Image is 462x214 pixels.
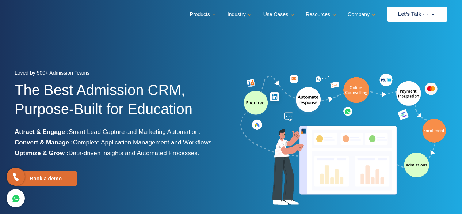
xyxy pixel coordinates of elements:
a: Use Cases [263,9,293,20]
h1: The Best Admission CRM, Purpose-Built for Education [15,80,226,127]
span: Complete Application Management and Workflows. [73,139,213,146]
a: Products [190,9,215,20]
div: Loved by 500+ Admission Teams [15,68,226,80]
a: Let’s Talk [387,7,447,22]
span: Smart Lead Capture and Marketing Automation. [69,128,200,135]
img: admission-software-home-page-header [239,72,447,208]
span: Data-driven insights and Automated Processes. [68,150,199,157]
b: Convert & Manage : [15,139,73,146]
b: Attract & Engage : [15,128,69,135]
a: Company [348,9,374,20]
a: Resources [306,9,335,20]
b: Optimize & Grow : [15,150,68,157]
a: Book a demo [15,171,77,186]
a: Industry [228,9,251,20]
